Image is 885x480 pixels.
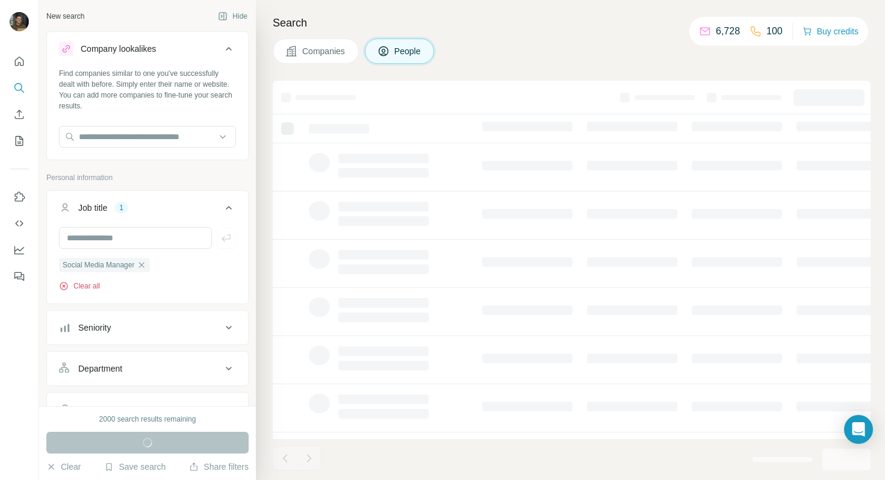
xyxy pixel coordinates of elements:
[78,363,122,375] div: Department
[46,11,84,22] div: New search
[78,322,111,334] div: Seniority
[10,12,29,31] img: Avatar
[81,43,156,55] div: Company lookalikes
[78,404,143,416] div: Personal location
[716,24,740,39] p: 6,728
[10,51,29,72] button: Quick start
[78,202,107,214] div: Job title
[189,461,249,473] button: Share filters
[47,193,248,227] button: Job title1
[10,186,29,208] button: Use Surfe on LinkedIn
[46,172,249,183] p: Personal information
[47,34,248,68] button: Company lookalikes
[63,260,134,270] span: Social Media Manager
[46,461,81,473] button: Clear
[47,313,248,342] button: Seniority
[47,395,248,424] button: Personal location
[10,213,29,234] button: Use Surfe API
[803,23,859,40] button: Buy credits
[766,24,783,39] p: 100
[10,266,29,287] button: Feedback
[59,68,236,111] div: Find companies similar to one you've successfully dealt with before. Simply enter their name or w...
[10,239,29,261] button: Dashboard
[302,45,346,57] span: Companies
[99,414,196,425] div: 2000 search results remaining
[273,14,871,31] h4: Search
[10,104,29,125] button: Enrich CSV
[394,45,422,57] span: People
[114,202,128,213] div: 1
[104,461,166,473] button: Save search
[59,281,100,291] button: Clear all
[10,130,29,152] button: My lists
[844,415,873,444] div: Open Intercom Messenger
[10,77,29,99] button: Search
[47,354,248,383] button: Department
[210,7,256,25] button: Hide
